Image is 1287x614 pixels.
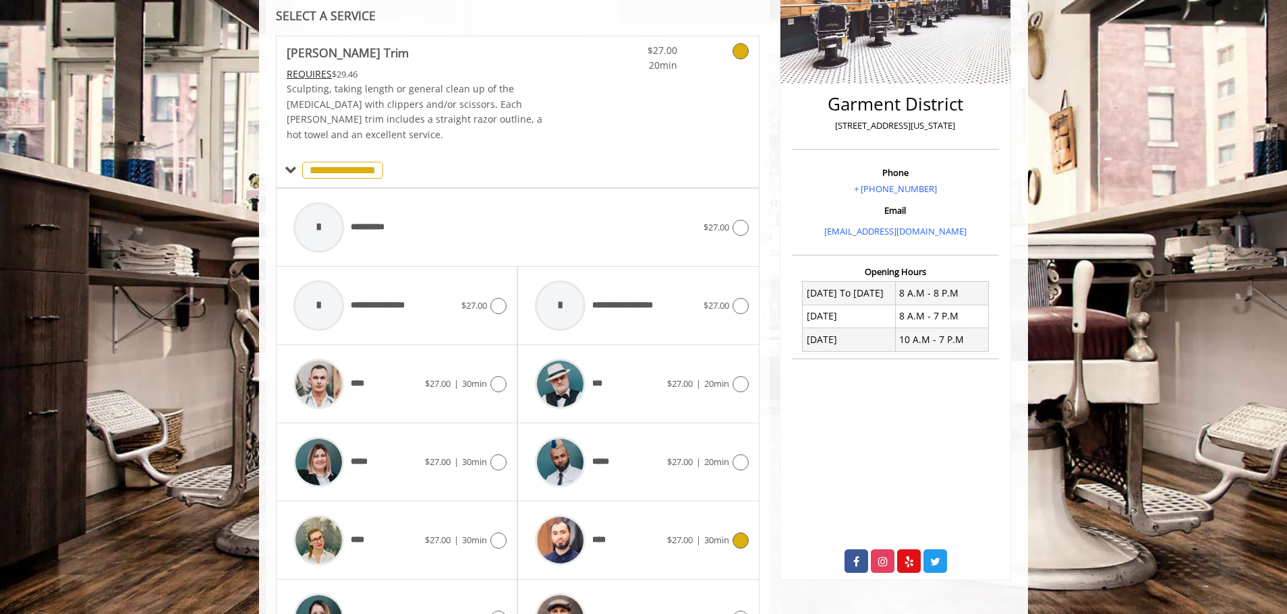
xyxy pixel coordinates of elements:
div: SELECT A SERVICE [276,9,760,22]
span: $27.00 [425,377,451,390]
span: 20min [598,58,677,73]
a: + [PHONE_NUMBER] [854,183,937,195]
span: $27.00 [667,377,693,390]
td: [DATE] To [DATE] [803,282,896,305]
span: $27.00 [704,299,729,311]
span: | [454,377,459,390]
span: $27.00 [425,456,451,468]
span: | [696,534,701,546]
div: $29.46 [287,67,558,82]
b: [PERSON_NAME] Trim [287,43,409,62]
span: This service needs some Advance to be paid before we block your appointment [287,67,332,80]
h3: Opening Hours [792,267,999,276]
span: $27.00 [425,534,451,546]
span: 30min [704,534,729,546]
span: $27.00 [667,534,693,546]
span: 30min [462,534,487,546]
span: 20min [704,456,729,468]
h2: Garment District [795,94,996,114]
td: [DATE] [803,305,896,328]
td: 10 A.M - 7 P.M [895,328,988,351]
h3: Phone [795,168,996,177]
td: [DATE] [803,328,896,351]
span: | [454,534,459,546]
span: 20min [704,377,729,390]
span: 30min [462,377,487,390]
a: [EMAIL_ADDRESS][DOMAIN_NAME] [824,225,967,237]
span: $27.00 [461,299,487,311]
span: | [696,377,701,390]
span: | [696,456,701,468]
p: Sculpting, taking length or general clean up of the [MEDICAL_DATA] with clippers and/or scissors.... [287,82,558,142]
span: | [454,456,459,468]
p: [STREET_ADDRESS][US_STATE] [795,119,996,133]
span: $27.00 [598,43,677,58]
h3: Email [795,206,996,215]
span: $27.00 [667,456,693,468]
span: $27.00 [704,221,729,233]
span: 30min [462,456,487,468]
td: 8 A.M - 8 P.M [895,282,988,305]
td: 8 A.M - 7 P.M [895,305,988,328]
